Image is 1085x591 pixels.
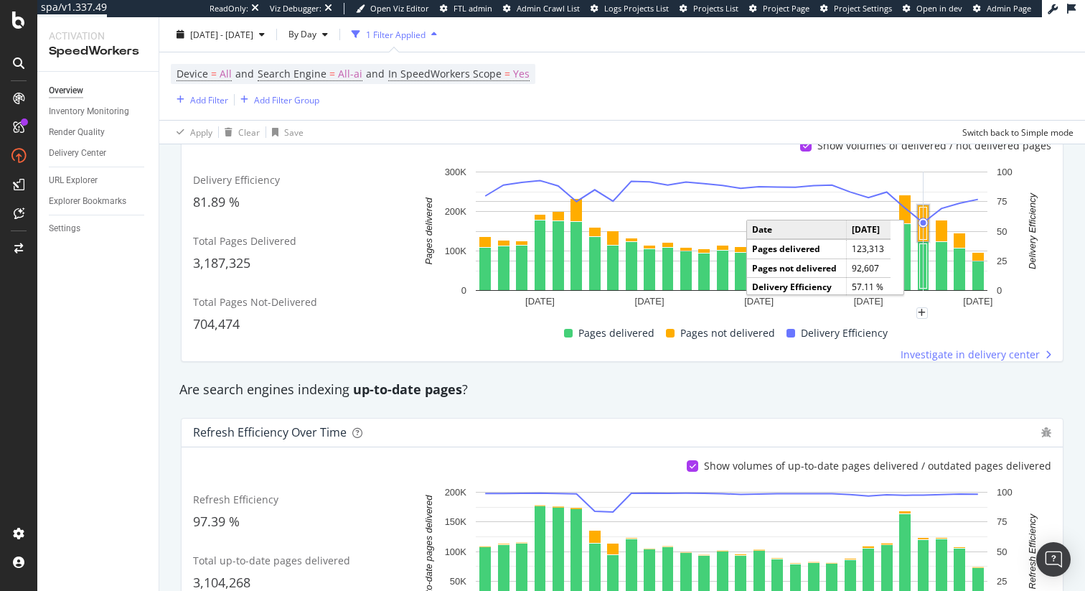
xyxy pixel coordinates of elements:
[680,3,738,14] a: Projects List
[49,125,149,140] a: Render Quality
[513,64,530,84] span: Yes
[190,126,212,138] div: Apply
[504,67,510,80] span: =
[388,67,502,80] span: In SpeedWorkers Scope
[49,194,126,209] div: Explorer Bookmarks
[1036,542,1071,577] div: Open Intercom Messenger
[987,3,1031,14] span: Admin Page
[901,348,1040,362] span: Investigate in delivery center
[704,459,1051,473] div: Show volumes of up-to-date pages delivered / outdated pages delivered
[445,246,467,256] text: 100K
[973,3,1031,14] a: Admin Page
[817,139,1051,153] div: Show volumes of delivered / not delivered pages
[997,487,1013,498] text: 100
[763,3,809,14] span: Project Page
[440,3,492,14] a: FTL admin
[744,296,774,307] text: [DATE]
[171,121,212,144] button: Apply
[171,91,228,108] button: Add Filter
[49,221,149,236] a: Settings
[834,3,892,14] span: Project Settings
[604,3,669,14] span: Logs Projects List
[366,67,385,80] span: and
[193,173,280,187] span: Delivery Efficiency
[193,574,250,591] span: 3,104,268
[997,285,1002,296] text: 0
[445,167,467,177] text: 300K
[258,67,327,80] span: Search Engine
[916,307,928,319] div: plus
[49,194,149,209] a: Explorer Bookmarks
[283,28,316,40] span: By Day
[997,516,1007,527] text: 75
[190,28,253,40] span: [DATE] - [DATE]
[997,576,1007,587] text: 25
[254,93,319,106] div: Add Filter Group
[693,3,738,14] span: Projects List
[338,64,362,84] span: All-ai
[172,381,1072,399] div: Are search engines indexing ?
[370,3,429,14] span: Open Viz Editor
[171,23,271,46] button: [DATE] - [DATE]
[997,167,1013,177] text: 100
[525,296,555,307] text: [DATE]
[517,3,580,14] span: Admin Crawl List
[445,487,467,498] text: 200K
[238,126,260,138] div: Clear
[49,173,98,188] div: URL Explorer
[962,126,1074,138] div: Switch back to Simple mode
[366,28,426,40] div: 1 Filter Applied
[801,325,888,342] span: Delivery Efficiency
[503,3,580,14] a: Admin Crawl List
[284,126,304,138] div: Save
[49,146,149,161] a: Delivery Center
[49,125,105,140] div: Render Quality
[219,121,260,144] button: Clear
[193,295,317,309] span: Total Pages Not-Delivered
[997,256,1007,266] text: 25
[49,173,149,188] a: URL Explorer
[916,3,962,14] span: Open in dev
[49,83,83,98] div: Overview
[356,3,429,14] a: Open Viz Editor
[591,3,669,14] a: Logs Projects List
[1027,513,1038,589] text: Refresh Efficiency
[193,234,296,248] span: Total Pages Delivered
[445,546,467,557] text: 100K
[997,546,1007,557] text: 50
[270,3,321,14] div: Viz Debugger:
[346,23,443,46] button: 1 Filter Applied
[220,64,232,84] span: All
[193,554,350,567] span: Total up-to-date pages delivered
[49,43,147,60] div: SpeedWorkers
[820,3,892,14] a: Project Settings
[193,493,278,506] span: Refresh Efficiency
[329,67,335,80] span: =
[49,29,147,43] div: Activation
[997,196,1007,207] text: 75
[235,67,254,80] span: and
[190,93,228,106] div: Add Filter
[963,296,992,307] text: [DATE]
[461,285,466,296] text: 0
[210,3,248,14] div: ReadOnly:
[997,226,1007,237] text: 50
[450,576,466,587] text: 50K
[49,221,80,236] div: Settings
[1041,427,1051,437] div: bug
[578,325,654,342] span: Pages delivered
[211,67,217,80] span: =
[903,3,962,14] a: Open in dev
[1027,192,1038,270] text: Delivery Efficiency
[266,121,304,144] button: Save
[353,381,462,398] strong: up-to-date pages
[957,121,1074,144] button: Switch back to Simple mode
[193,315,240,332] span: 704,474
[749,3,809,14] a: Project Page
[49,146,106,161] div: Delivery Center
[283,23,334,46] button: By Day
[901,348,1051,362] a: Investigate in delivery center
[49,83,149,98] a: Overview
[445,516,467,527] text: 150K
[235,91,319,108] button: Add Filter Group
